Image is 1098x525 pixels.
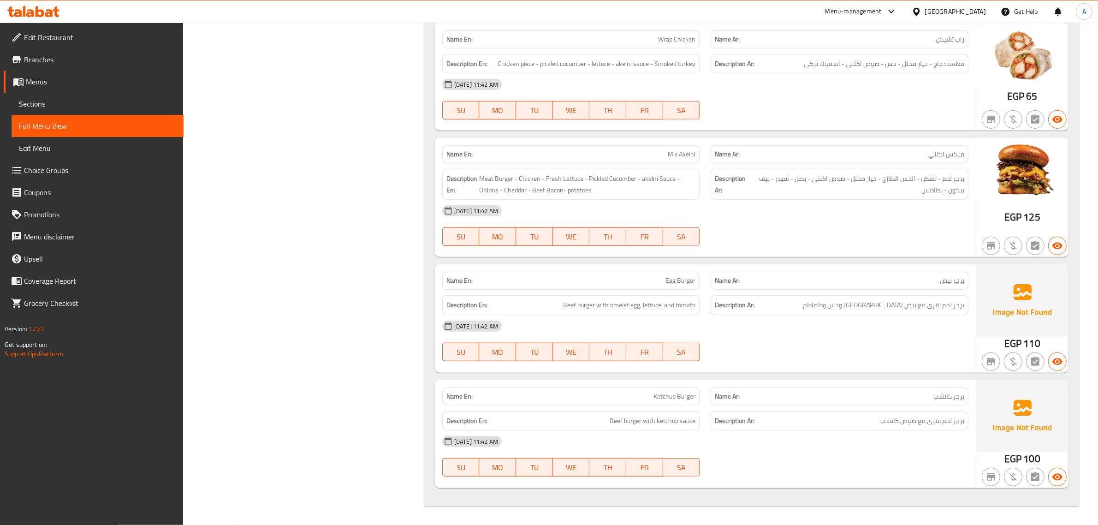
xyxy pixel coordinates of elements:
[451,207,502,215] span: [DATE] 11:42 AM
[24,32,176,43] span: Edit Restaurant
[483,230,512,244] span: MO
[1048,110,1067,129] button: Available
[29,323,43,335] span: 1.0.0
[593,104,623,117] span: TH
[630,104,659,117] span: FR
[804,58,964,70] span: قطعة دجاج - خيار مخلل - خس - صوص اكلني - اسموك تركي
[446,230,476,244] span: SU
[626,101,663,119] button: FR
[553,101,590,119] button: WE
[667,230,696,244] span: SA
[663,458,700,477] button: SA
[715,149,740,159] strong: Name Ar:
[663,101,700,119] button: SA
[803,299,964,311] span: برجر لحم بقرى مع بيض اومليت وخس وطماطم
[1048,237,1067,255] button: Available
[12,137,184,159] a: Edit Menu
[24,253,176,264] span: Upsell
[557,104,586,117] span: WE
[483,346,512,359] span: MO
[715,276,740,286] strong: Name Ar:
[479,343,516,361] button: MO
[483,104,512,117] span: MO
[715,58,754,70] strong: Description Ar:
[626,458,663,477] button: FR
[751,173,964,196] span: برجر لحم - تشكن - الخس الطازج - خيار مخلل - صوص اكلني - بصل - شيدر - بيف بيكون - بطاطس
[446,276,473,286] strong: Name En:
[446,149,473,159] strong: Name En:
[520,461,549,474] span: TU
[1004,208,1021,226] span: EGP
[12,93,184,115] a: Sections
[442,458,480,477] button: SU
[442,227,480,246] button: SU
[1023,334,1040,352] span: 110
[663,227,700,246] button: SA
[1082,6,1086,17] span: A
[589,101,626,119] button: TH
[610,415,695,427] span: Beef burger with ketchup sauce
[1007,87,1024,105] span: EGP
[479,458,516,477] button: MO
[446,104,476,117] span: SU
[5,339,47,351] span: Get support on:
[24,275,176,286] span: Coverage Report
[24,231,176,242] span: Menu disclaimer
[553,227,590,246] button: WE
[479,173,696,196] span: Meat Burger - Chicken - Fresh Lettuce - Pickled Cucumber - akelni Sauce - Onions - Cheddar - Beef...
[24,298,176,309] span: Grocery Checklist
[516,458,553,477] button: TU
[446,392,473,401] strong: Name En:
[715,392,740,401] strong: Name Ar:
[451,80,502,89] span: [DATE] 11:42 AM
[668,149,695,159] span: Mix Akelni
[479,101,516,119] button: MO
[520,230,549,244] span: TU
[715,415,754,427] strong: Description Ar:
[479,227,516,246] button: MO
[557,461,586,474] span: WE
[589,227,626,246] button: TH
[451,437,502,446] span: [DATE] 11:42 AM
[936,35,964,44] span: راب تشيكن
[1026,468,1045,486] button: Not has choices
[24,187,176,198] span: Coupons
[4,48,184,71] a: Branches
[1004,237,1022,255] button: Purchased item
[12,115,184,137] a: Full Menu View
[483,461,512,474] span: MO
[976,380,1068,452] img: Ae5nvW7+0k+MAAAAAElFTkSuQmCC
[446,461,476,474] span: SU
[1004,468,1022,486] button: Purchased item
[925,6,986,17] div: [GEOGRAPHIC_DATA]
[663,343,700,361] button: SA
[4,248,184,270] a: Upsell
[667,461,696,474] span: SA
[589,343,626,361] button: TH
[593,461,623,474] span: TH
[516,343,553,361] button: TU
[520,104,549,117] span: TU
[442,101,480,119] button: SU
[4,26,184,48] a: Edit Restaurant
[1023,450,1040,468] span: 100
[630,346,659,359] span: FR
[1004,110,1022,129] button: Purchased item
[553,458,590,477] button: WE
[24,54,176,65] span: Branches
[24,165,176,176] span: Choice Groups
[1048,352,1067,371] button: Available
[976,23,1068,84] img: %D8%B1%D8%A7%D8%A8_%D8%AA%D8%B4%D9%83%D9%8A%D9%86638958721209785984.jpg
[630,230,659,244] span: FR
[593,346,623,359] span: TH
[1004,352,1022,371] button: Purchased item
[667,346,696,359] span: SA
[1026,237,1045,255] button: Not has choices
[446,346,476,359] span: SU
[19,143,176,154] span: Edit Menu
[715,299,754,311] strong: Description Ar:
[4,181,184,203] a: Coupons
[5,323,27,335] span: Version:
[626,343,663,361] button: FR
[19,120,176,131] span: Full Menu View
